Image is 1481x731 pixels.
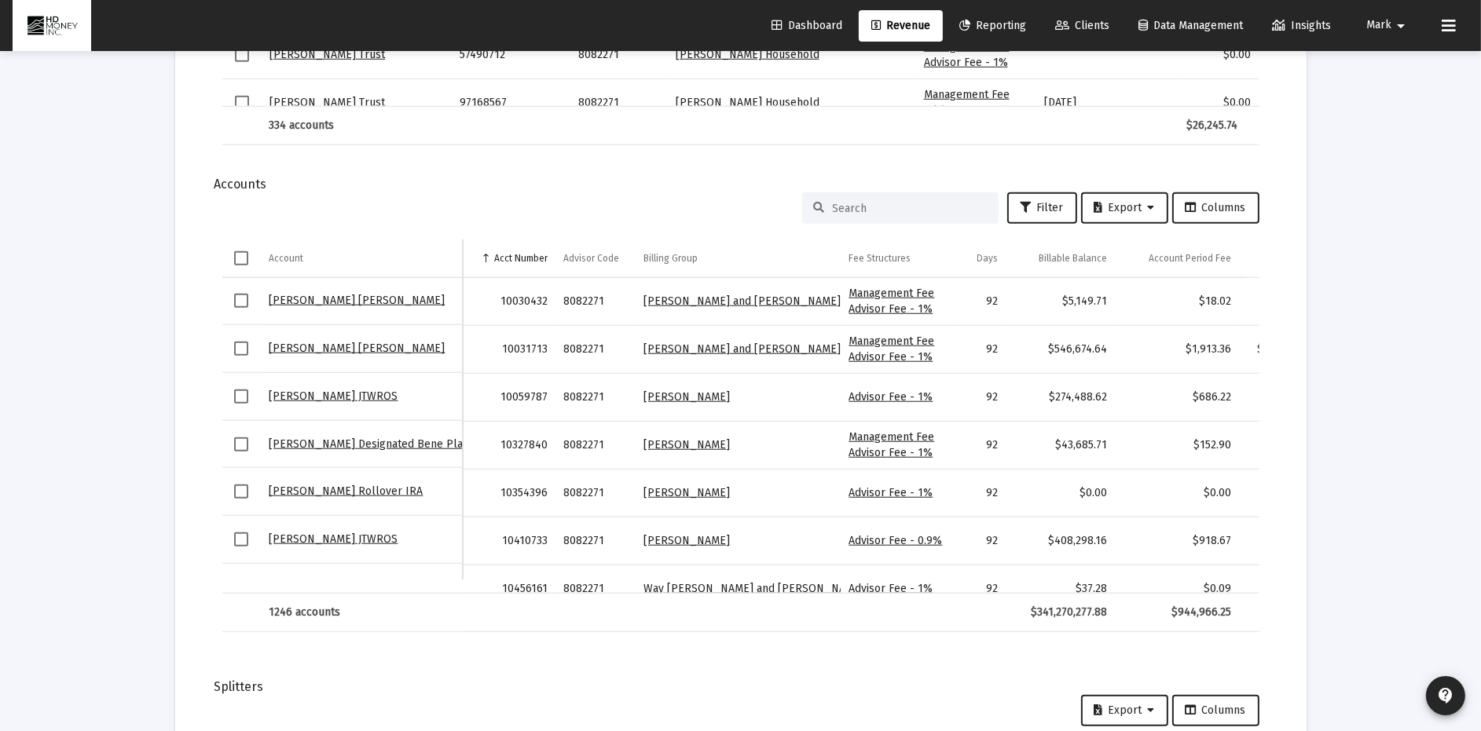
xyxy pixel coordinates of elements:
span: Export [1094,201,1155,214]
td: Column Debited [1239,239,1311,277]
div: Splitters [214,679,1267,695]
td: Column Billable Balance [1006,239,1116,277]
span: Insights [1272,19,1331,32]
div: $18.02 [1247,294,1303,309]
div: Select row [235,48,249,62]
button: Export [1081,192,1168,224]
a: Advisor Fee - 1% [849,486,933,499]
td: 92 [954,517,1006,565]
a: Advisor Fee - 0.9% [849,534,942,547]
a: Revenue [859,10,943,42]
a: [PERSON_NAME] Designated Bene Plan [269,437,469,451]
span: Clients [1055,19,1109,32]
td: Column Advisor Code [555,239,636,277]
a: Advisor Fee - 1% [849,582,933,595]
div: $1,913.36 [1123,342,1231,357]
a: Insights [1259,10,1344,42]
div: Accounts [214,177,1267,192]
a: Dashboard [759,10,855,42]
td: 10059787 [463,373,555,421]
td: 92 [954,565,1006,612]
a: Data Management [1126,10,1256,42]
a: [PERSON_NAME] Trust [269,96,385,109]
div: Account [269,252,303,265]
span: Revenue [871,19,930,32]
td: Column Account [261,239,462,277]
a: [PERSON_NAME] Rollover IRA [269,484,423,498]
span: Dashboard [772,19,842,32]
div: $341,270,277.88 [1014,605,1108,620]
a: Reporting [947,10,1039,42]
div: Select row [234,342,248,356]
a: [PERSON_NAME] Trust [269,48,385,61]
td: 10354396 [463,469,555,517]
a: [PERSON_NAME] [PERSON_NAME] [269,342,445,355]
mat-icon: arrow_drop_down [1391,10,1410,42]
span: Columns [1186,201,1246,214]
td: 92 [954,325,1006,373]
a: Advisor Fee - 1% [849,446,933,459]
div: $686.22 [1123,389,1231,405]
div: $944,966.25 [1123,605,1231,620]
span: Mark [1366,19,1391,32]
a: Management Fee [924,88,1010,101]
a: [PERSON_NAME] JTWROS [269,532,398,546]
span: Columns [1186,704,1246,717]
a: [PERSON_NAME] [643,486,730,499]
td: 92 [954,469,1006,517]
div: $0.00 [1185,95,1252,111]
td: 10031713 [463,325,555,373]
span: Export [1094,704,1155,717]
button: Mark [1347,9,1429,41]
a: [PERSON_NAME] Household [676,96,819,109]
a: Advisor Fee - 1% [849,350,933,364]
div: $274,488.62 [1014,389,1108,405]
td: Column Acct Number [463,239,555,277]
td: 8082271 [555,325,636,373]
td: 8082271 [555,421,636,469]
div: Data grid [222,239,1259,632]
button: Filter [1007,192,1077,224]
div: $0.00 [1014,485,1108,501]
div: $0.00 [1247,485,1303,501]
a: Management Fee [849,287,934,300]
div: $408,298.16 [1014,533,1108,549]
div: Select row [235,96,249,110]
div: $546,674.64 [1014,342,1108,357]
div: Days [977,252,999,265]
div: $918.67 [1123,533,1231,549]
div: Acct Number [494,252,548,265]
button: Columns [1172,192,1259,224]
div: Advisor Code [563,252,619,265]
a: [PERSON_NAME] [643,390,730,404]
div: Select row [234,294,248,308]
div: $43,685.71 [1014,437,1108,453]
td: 8082271 [555,517,636,565]
a: [PERSON_NAME] and [PERSON_NAME] [643,294,841,308]
td: 8082271 [555,278,636,326]
img: Dashboard [24,10,79,42]
td: 10030432 [463,278,555,326]
td: Column Days [954,239,1006,277]
div: Select row [234,484,248,499]
span: Data Management [1138,19,1243,32]
td: 8082271 [555,469,636,517]
a: Advisor Fee - 1% [849,302,933,316]
a: Advisor Fee - 1% [849,390,933,404]
a: [PERSON_NAME] [643,534,730,547]
td: [DATE] [1036,79,1177,127]
a: Management Fee [849,334,934,348]
td: 8082271 [555,373,636,421]
div: $18.02 [1123,294,1231,309]
span: Filter [1021,201,1064,214]
td: 92 [954,278,1006,326]
span: Reporting [959,19,1026,32]
div: $918.67 [1247,533,1303,549]
a: [PERSON_NAME] JTWROS [269,389,398,403]
td: 92 [954,373,1006,421]
td: 10410733 [463,517,555,565]
div: Account Period Fee [1149,252,1231,265]
div: $1,913.36 [1247,342,1303,357]
td: 92 [954,421,1006,469]
div: 334 accounts [269,118,441,133]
